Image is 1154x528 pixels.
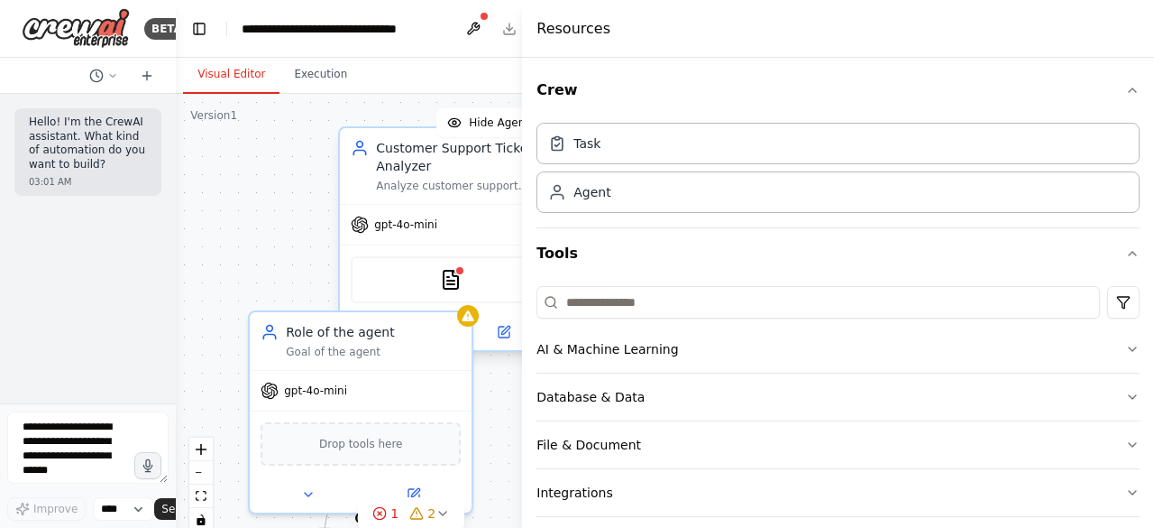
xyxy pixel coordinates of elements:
[279,56,362,94] button: Execution
[536,65,1140,116] button: Crew
[286,323,461,341] div: Role of the agent
[573,183,610,201] div: Agent
[427,505,435,523] span: 2
[390,505,398,523] span: 1
[29,175,147,189] div: 03:01 AM
[161,502,188,516] span: Send
[338,130,563,356] div: Customer Support Ticket AnalyzerAnalyze customer support tickets from {ticket_source}, categorize...
[469,116,535,130] span: Hide Agents
[436,108,545,137] button: Hide Agents
[536,374,1140,421] button: Database & Data
[7,497,86,521] button: Improve
[536,326,1140,373] button: AI & Machine Learning
[536,228,1140,279] button: Tools
[189,485,213,508] button: fit view
[133,65,161,87] button: Start a new chat
[536,421,1140,468] button: File & Document
[376,139,551,175] div: Customer Support Ticket Analyzer
[190,108,237,123] div: Version 1
[440,269,462,291] img: TXTSearchTool
[319,435,403,453] span: Drop tools here
[154,498,210,520] button: Send
[29,116,147,171] p: Hello! I'm the CrewAI assistant. What kind of automation do you want to build?
[248,310,473,514] div: Role of the agentGoal of the agentgpt-4o-miniDrop tools here
[242,20,444,38] nav: breadcrumb
[189,461,213,485] button: zoom out
[376,179,551,193] div: Analyze customer support tickets from {ticket_source}, categorize them by urgency level (critical...
[536,469,1140,516] button: Integrations
[183,56,279,94] button: Visual Editor
[536,116,1140,227] div: Crew
[144,18,189,40] div: BETA
[573,134,600,153] div: Task
[82,65,125,87] button: Switch to previous chat
[453,321,554,343] button: Open in side panel
[22,8,130,49] img: Logo
[284,384,347,398] span: gpt-4o-mini
[536,18,610,40] h4: Resources
[374,218,437,232] span: gpt-4o-mini
[187,16,212,42] button: Hide left sidebar
[33,502,78,516] span: Improve
[362,484,464,505] button: Open in side panel
[189,438,213,461] button: zoom in
[134,452,161,479] button: Click to speak your automation idea
[286,345,461,359] div: Goal of the agent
